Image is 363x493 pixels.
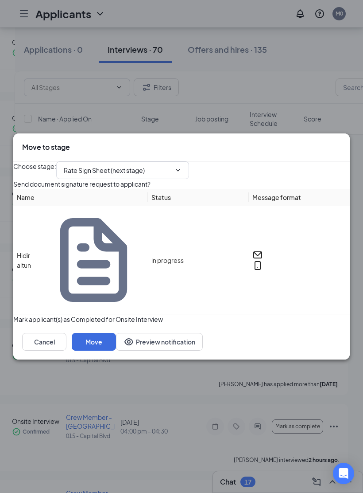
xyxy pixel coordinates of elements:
[13,314,163,324] span: Mark applicant(s) as Completed for Onsite Interview
[249,189,350,206] th: Message format
[116,333,203,351] button: Preview notificationEye
[72,333,116,351] button: Move
[22,333,66,351] button: Cancel
[22,142,70,152] h3: Move to stage
[17,250,40,270] span: Hidir altun
[252,250,263,260] svg: Email
[43,210,144,311] svg: Document
[148,206,249,315] td: in progress
[174,167,181,174] svg: ChevronDown
[148,189,249,206] th: Status
[13,179,151,189] span: Send document signature request to applicant?
[13,189,148,206] th: Name
[252,260,263,271] svg: MobileSms
[124,336,134,347] svg: Eye
[333,463,354,484] div: Open Intercom Messenger
[13,161,56,179] span: Choose stage :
